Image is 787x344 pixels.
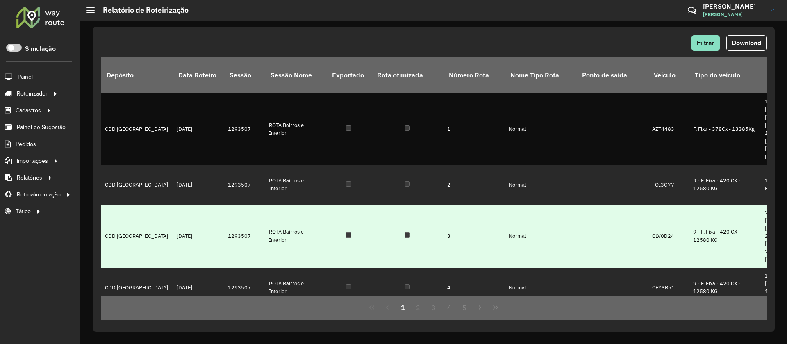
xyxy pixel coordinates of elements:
[683,2,701,19] a: Contato Rápido
[726,35,767,51] button: Download
[224,205,265,268] td: 1293507
[689,57,761,93] th: Tipo do veículo
[17,89,48,98] span: Roteirizador
[101,205,173,268] td: CDD [GEOGRAPHIC_DATA]
[505,205,576,268] td: Normal
[173,205,224,268] td: [DATE]
[441,300,457,315] button: 4
[689,205,761,268] td: 9 - F. Fixa - 420 CX - 12580 KG
[576,57,648,93] th: Ponto de saída
[17,190,61,199] span: Retroalimentação
[443,57,505,93] th: Número Rota
[443,268,505,308] td: 4
[173,165,224,205] td: [DATE]
[265,93,326,165] td: ROTA Bairros e Interior
[173,57,224,93] th: Data Roteiro
[95,6,189,15] h2: Relatório de Roteirização
[17,157,48,165] span: Importações
[505,93,576,165] td: Normal
[505,165,576,205] td: Normal
[265,57,326,93] th: Sessão Nome
[648,57,689,93] th: Veículo
[173,268,224,308] td: [DATE]
[101,93,173,165] td: CDD [GEOGRAPHIC_DATA]
[689,93,761,165] td: F. Fixa - 378Cx - 13385Kg
[101,268,173,308] td: CDD [GEOGRAPHIC_DATA]
[265,205,326,268] td: ROTA Bairros e Interior
[457,300,473,315] button: 5
[16,140,36,148] span: Pedidos
[326,57,371,93] th: Exportado
[224,165,265,205] td: 1293507
[18,73,33,81] span: Painel
[17,173,42,182] span: Relatórios
[472,300,488,315] button: Next Page
[265,165,326,205] td: ROTA Bairros e Interior
[25,44,56,54] label: Simulação
[426,300,441,315] button: 3
[17,123,66,132] span: Painel de Sugestão
[16,106,41,115] span: Cadastros
[697,39,714,46] span: Filtrar
[101,165,173,205] td: CDD [GEOGRAPHIC_DATA]
[689,268,761,308] td: 9 - F. Fixa - 420 CX - 12580 KG
[173,93,224,165] td: [DATE]
[648,205,689,268] td: CLV0D24
[648,268,689,308] td: CFY3B51
[488,300,503,315] button: Last Page
[648,93,689,165] td: AZT4483
[505,268,576,308] td: Normal
[443,93,505,165] td: 1
[703,11,764,18] span: [PERSON_NAME]
[732,39,761,46] span: Download
[691,35,720,51] button: Filtrar
[689,165,761,205] td: 9 - F. Fixa - 420 CX - 12580 KG
[224,57,265,93] th: Sessão
[224,268,265,308] td: 1293507
[648,165,689,205] td: FOI3G77
[224,93,265,165] td: 1293507
[410,300,426,315] button: 2
[395,300,411,315] button: 1
[16,207,31,216] span: Tático
[101,57,173,93] th: Depósito
[443,165,505,205] td: 2
[371,57,443,93] th: Rota otimizada
[505,57,576,93] th: Nome Tipo Rota
[443,205,505,268] td: 3
[265,268,326,308] td: ROTA Bairros e Interior
[703,2,764,10] h3: [PERSON_NAME]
